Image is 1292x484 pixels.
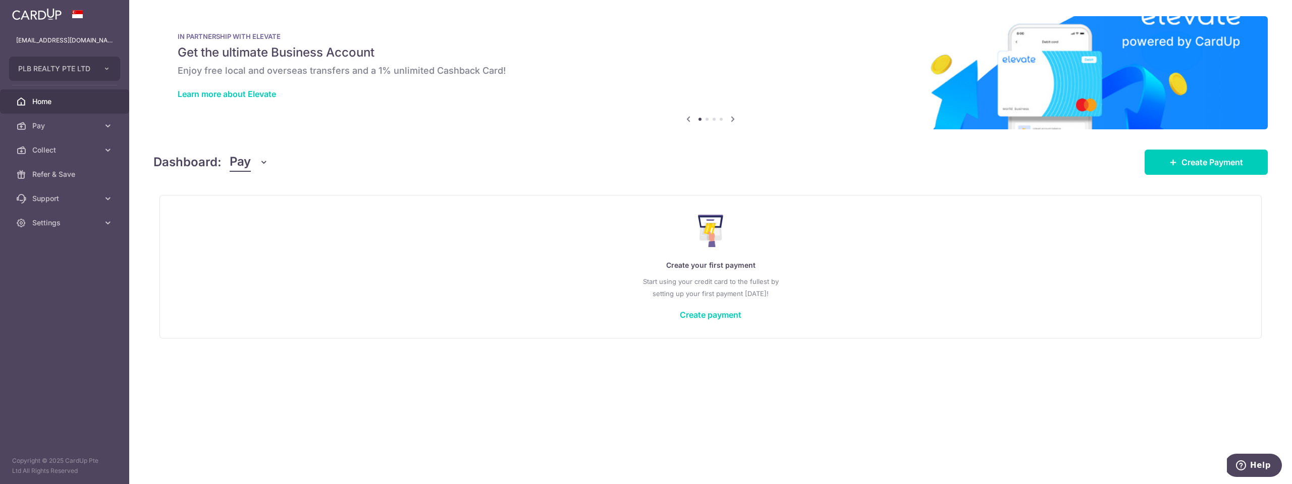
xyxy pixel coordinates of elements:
[178,89,276,99] a: Learn more about Elevate
[32,121,99,131] span: Pay
[18,64,93,74] span: PLB REALTY PTE LTD
[178,44,1244,61] h5: Get the ultimate Business Account
[12,8,62,20] img: CardUp
[1145,150,1268,175] a: Create Payment
[32,193,99,204] span: Support
[9,57,120,81] button: PLB REALTY PTE LTD
[32,145,99,155] span: Collect
[153,16,1268,129] img: Renovation banner
[230,153,268,172] button: Pay
[16,35,113,45] p: [EMAIL_ADDRESS][DOMAIN_NAME]
[680,310,741,320] a: Create payment
[1227,454,1282,479] iframe: Opens a widget where you can find more information
[1181,156,1243,168] span: Create Payment
[178,65,1244,77] h6: Enjoy free local and overseas transfers and a 1% unlimited Cashback Card!
[178,32,1244,40] p: IN PARTNERSHIP WITH ELEVATE
[180,275,1241,300] p: Start using your credit card to the fullest by setting up your first payment [DATE]!
[32,96,99,107] span: Home
[698,215,724,247] img: Make Payment
[153,153,222,171] h4: Dashboard:
[32,169,99,179] span: Refer & Save
[32,218,99,228] span: Settings
[180,259,1241,271] p: Create your first payment
[230,153,251,172] span: Pay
